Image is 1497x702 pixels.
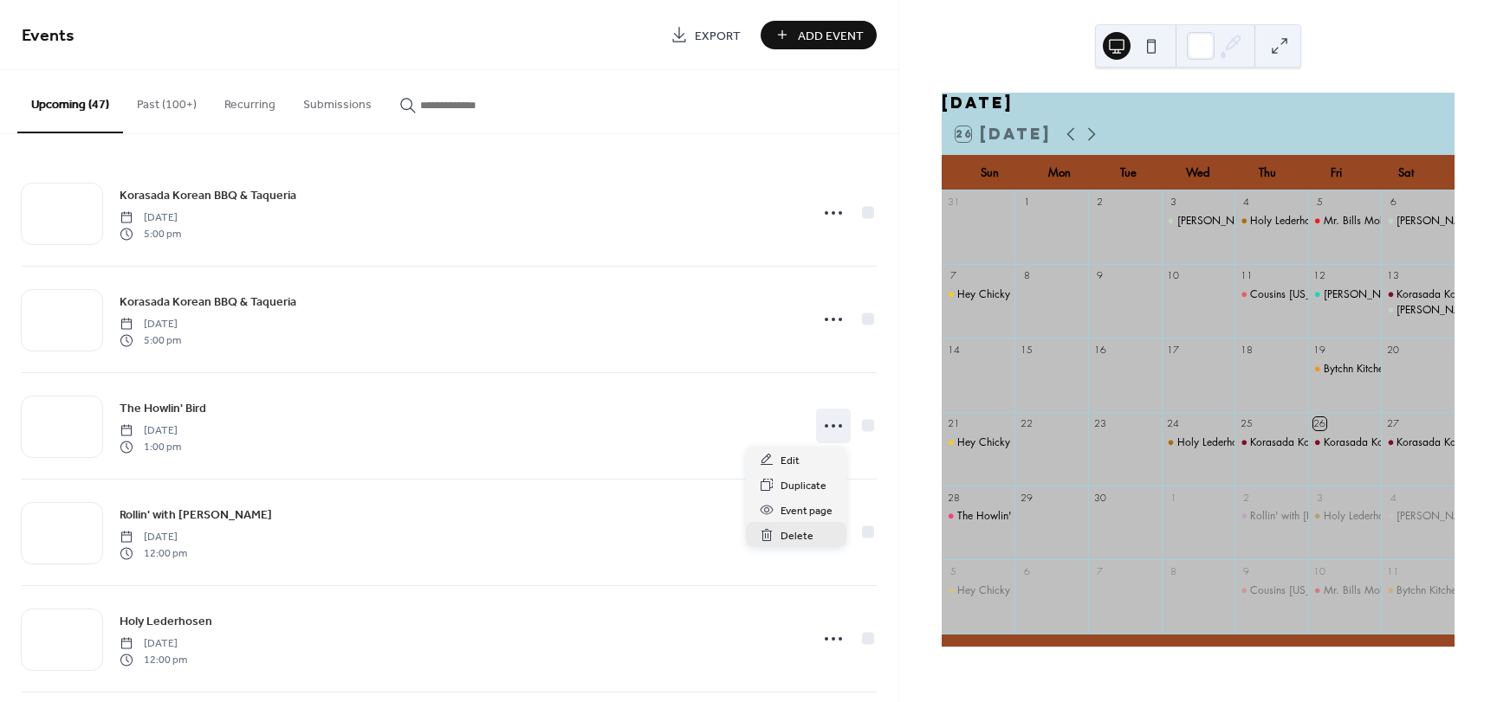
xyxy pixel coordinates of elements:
[695,27,741,45] span: Export
[1233,156,1302,190] div: Thu
[1167,343,1180,356] div: 17
[120,506,272,525] span: Rollin' with [PERSON_NAME]
[1167,564,1180,577] div: 8
[761,21,877,49] button: Add Event
[1025,156,1094,190] div: Mon
[1093,269,1106,282] div: 9
[1235,435,1308,450] div: Korasada Korean BBQ & Taqueria
[1302,156,1371,190] div: Fri
[120,185,296,205] a: Korasada Korean BBQ & Taqueria
[1308,214,1382,229] div: Mr. Bills Mobile Woodfired Pizza Kitchen
[947,564,960,577] div: 5
[1020,417,1033,430] div: 22
[1093,564,1106,577] div: 7
[1235,214,1308,229] div: Holy Lederhosen
[1324,362,1389,377] div: Bytchn Kitchen
[1313,269,1326,282] div: 12
[289,70,386,132] button: Submissions
[120,423,181,439] span: [DATE]
[1308,509,1382,524] div: Holy Lederhosen
[957,287,1010,302] div: Hey Chicky
[1386,491,1399,504] div: 4
[1381,509,1455,524] div: Tommy's Classic American
[1177,435,1253,450] div: Holy Lederhosen
[1093,196,1106,209] div: 2
[1250,214,1325,229] div: Holy Lederhosen
[942,509,1015,524] div: The Howlin' Bird
[1167,196,1180,209] div: 3
[1250,509,1385,524] div: Rollin' with [PERSON_NAME]
[120,439,181,454] span: 1:00 pm
[1324,509,1399,524] div: Holy Lederhosen
[1250,435,1407,450] div: Korasada Korean BBQ & Taqueria
[1324,435,1481,450] div: Korasada Korean BBQ & Taqueria
[1020,343,1033,356] div: 15
[120,293,296,312] span: Korasada Korean BBQ & Taqueria
[120,636,187,652] span: [DATE]
[942,93,1455,113] div: [DATE]
[120,317,181,332] span: [DATE]
[1386,269,1399,282] div: 13
[1381,214,1455,229] div: Tommy's Classic American
[957,583,1010,598] div: Hey Chicky
[120,611,212,631] a: Holy Lederhosen
[781,452,800,470] span: Edit
[1240,417,1253,430] div: 25
[781,527,813,545] span: Delete
[120,187,296,205] span: Korasada Korean BBQ & Taqueria
[1177,214,1349,229] div: [PERSON_NAME]'s Classic American
[120,292,296,312] a: Korasada Korean BBQ & Taqueria
[120,226,181,242] span: 5:00 pm
[1308,287,1382,302] div: Chuy's Tacos
[120,400,206,418] span: The Howlin' Bird
[120,613,212,631] span: Holy Lederhosen
[1235,287,1308,302] div: Cousins Maine Lobster
[957,509,1033,524] div: The Howlin' Bird
[1308,435,1382,450] div: Korasada Korean BBQ & Taqueria
[1308,362,1382,377] div: Bytchn Kitchen
[1240,564,1253,577] div: 9
[1386,343,1399,356] div: 20
[1313,491,1326,504] div: 3
[1324,287,1442,302] div: [PERSON_NAME]'s Tacos
[1308,583,1382,598] div: Mr. Bills Mobile Woodfired Pizza Kitchen
[120,505,272,525] a: Rollin' with [PERSON_NAME]
[1381,303,1455,318] div: Tommy's Classic American
[1381,583,1455,598] div: Bytchn Kitchen
[22,19,75,53] span: Events
[1240,491,1253,504] div: 2
[1167,491,1180,504] div: 1
[1250,583,1377,598] div: Cousins [US_STATE] Lobster
[1240,196,1253,209] div: 4
[1386,417,1399,430] div: 27
[947,343,960,356] div: 14
[120,652,187,667] span: 12:00 pm
[1386,196,1399,209] div: 6
[120,398,206,418] a: The Howlin' Bird
[17,70,123,133] button: Upcoming (47)
[1250,287,1377,302] div: Cousins [US_STATE] Lobster
[1163,156,1233,190] div: Wed
[947,269,960,282] div: 7
[1381,435,1455,450] div: Korasada Korean BBQ & Taqueria
[942,583,1015,598] div: Hey Chicky
[1381,287,1455,302] div: Korasada Korean BBQ & Taqueria
[658,21,754,49] a: Export
[781,477,826,495] span: Duplicate
[798,27,864,45] span: Add Event
[1313,564,1326,577] div: 10
[123,70,211,132] button: Past (100+)
[1313,343,1326,356] div: 19
[947,491,960,504] div: 28
[781,502,833,520] span: Event page
[957,435,1010,450] div: Hey Chicky
[1240,269,1253,282] div: 11
[1094,156,1163,190] div: Tue
[1167,269,1180,282] div: 10
[942,435,1015,450] div: Hey Chicky
[120,530,187,545] span: [DATE]
[1240,343,1253,356] div: 18
[1020,491,1033,504] div: 29
[120,545,187,561] span: 12:00 pm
